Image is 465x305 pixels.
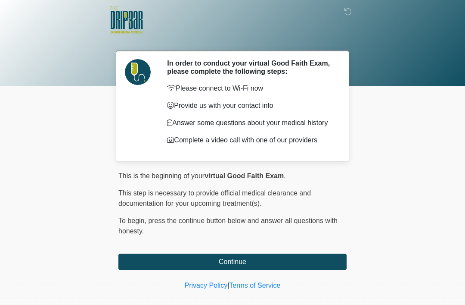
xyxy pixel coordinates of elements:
a: Terms of Service [229,282,280,289]
img: The DRIPBaR - San Antonio Dominion Creek Logo [110,6,143,35]
span: This step is necessary to provide official medical clearance and documentation for your upcoming ... [118,189,311,207]
p: Complete a video call with one of our providers [167,135,334,145]
img: Agent Avatar [125,59,151,85]
h2: In order to conduct your virtual Good Faith Exam, please complete the following steps: [167,59,334,75]
span: . [284,172,285,179]
a: Privacy Policy [185,282,228,289]
strong: virtual Good Faith Exam [205,172,284,179]
span: This is the beginning of your [118,172,205,179]
button: Continue [118,254,347,270]
a: | [227,282,229,289]
span: press the continue button below and answer all questions with honesty. [118,217,338,235]
p: Answer some questions about your medical history [167,118,334,128]
p: Please connect to Wi-Fi now [167,83,334,94]
span: To begin, [118,217,148,224]
p: Provide us with your contact info [167,101,334,111]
